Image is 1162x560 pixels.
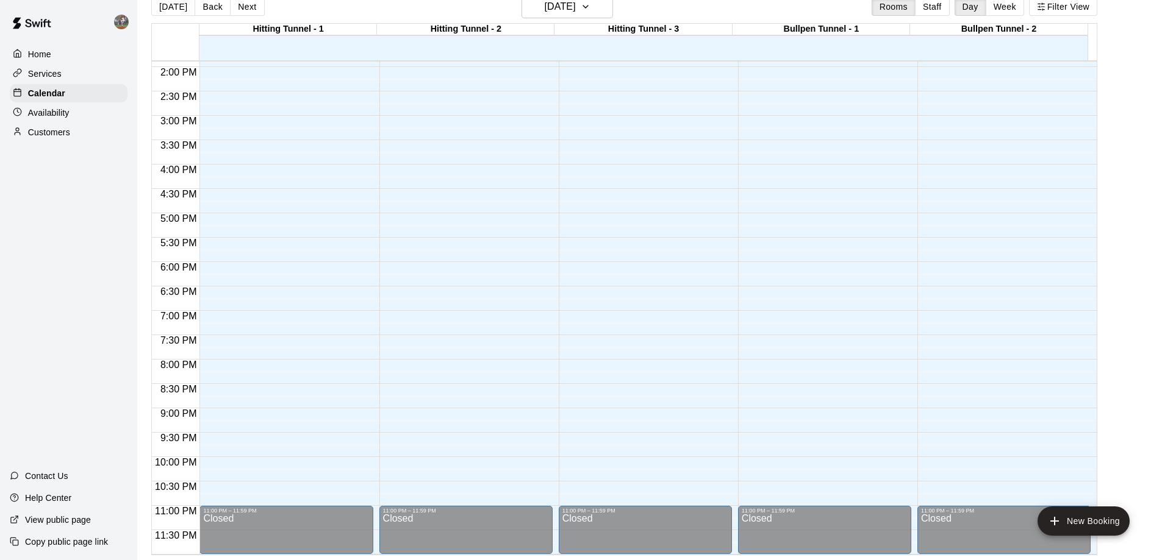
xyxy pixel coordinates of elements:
[114,15,129,29] img: Andrew Altstadt
[25,470,68,482] p: Contact Us
[157,140,200,151] span: 3:30 PM
[157,238,200,248] span: 5:30 PM
[28,126,70,138] p: Customers
[157,67,200,77] span: 2:00 PM
[203,508,369,514] div: 11:00 PM – 11:59 PM
[157,91,200,102] span: 2:30 PM
[157,116,200,126] span: 3:00 PM
[559,506,732,554] div: 11:00 PM – 11:59 PM: Closed
[25,514,91,526] p: View public page
[383,508,549,514] div: 11:00 PM – 11:59 PM
[157,165,200,175] span: 4:00 PM
[203,514,369,558] div: Closed
[10,65,127,83] a: Services
[377,24,554,35] div: Hitting Tunnel - 2
[199,24,377,35] div: Hitting Tunnel - 1
[10,84,127,102] a: Calendar
[733,24,910,35] div: Bullpen Tunnel - 1
[28,107,70,119] p: Availability
[921,508,1087,514] div: 11:00 PM – 11:59 PM
[10,104,127,122] a: Availability
[1038,506,1130,536] button: add
[152,481,199,492] span: 10:30 PM
[917,506,1091,554] div: 11:00 PM – 11:59 PM: Closed
[910,24,1088,35] div: Bullpen Tunnel - 2
[562,508,728,514] div: 11:00 PM – 11:59 PM
[152,530,199,541] span: 11:30 PM
[10,45,127,63] a: Home
[742,514,908,558] div: Closed
[25,536,108,548] p: Copy public page link
[562,514,728,558] div: Closed
[379,506,553,554] div: 11:00 PM – 11:59 PM: Closed
[157,384,200,394] span: 8:30 PM
[157,335,200,346] span: 7:30 PM
[28,87,65,99] p: Calendar
[157,311,200,321] span: 7:00 PM
[157,408,200,419] span: 9:00 PM
[157,262,200,272] span: 6:00 PM
[157,189,200,199] span: 4:30 PM
[742,508,908,514] div: 11:00 PM – 11:59 PM
[157,433,200,443] span: 9:30 PM
[157,360,200,370] span: 8:00 PM
[383,514,549,558] div: Closed
[152,506,199,516] span: 11:00 PM
[199,506,373,554] div: 11:00 PM – 11:59 PM: Closed
[112,10,137,34] div: Andrew Altstadt
[157,213,200,224] span: 5:00 PM
[10,123,127,141] a: Customers
[554,24,732,35] div: Hitting Tunnel - 3
[28,48,51,60] p: Home
[738,506,911,554] div: 11:00 PM – 11:59 PM: Closed
[157,286,200,297] span: 6:30 PM
[921,514,1087,558] div: Closed
[25,492,71,504] p: Help Center
[152,457,199,467] span: 10:00 PM
[28,68,62,80] p: Services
